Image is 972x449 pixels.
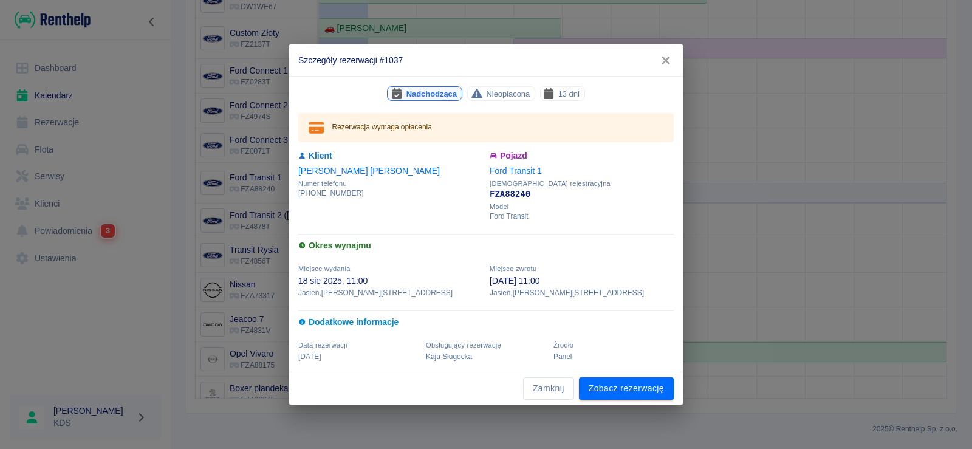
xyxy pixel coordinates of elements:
p: Jasień , [PERSON_NAME][STREET_ADDRESS] [490,287,674,298]
h6: Pojazd [490,149,674,162]
span: Nadchodząca [402,87,462,100]
p: Panel [553,351,674,362]
p: Ford Transit [490,211,674,222]
span: Model [490,203,674,211]
span: Data rezerwacji [298,341,347,349]
p: [DATE] [298,351,419,362]
span: Nieopłacona [481,87,535,100]
span: Miejsce zwrotu [490,265,536,272]
span: Obsługujący rezerwację [426,341,501,349]
h6: Okres wynajmu [298,239,674,252]
span: [DEMOGRAPHIC_DATA] rejestracyjna [490,180,674,188]
p: 18 sie 2025, 11:00 [298,275,482,287]
span: 13 dni [553,87,584,100]
h2: Szczegóły rezerwacji #1037 [289,44,683,76]
span: Miejsce wydania [298,265,351,272]
span: Numer telefonu [298,180,482,188]
p: Jasień , [PERSON_NAME][STREET_ADDRESS] [298,287,482,298]
p: FZA88240 [490,188,674,201]
h6: Dodatkowe informacje [298,316,674,329]
span: Żrodło [553,341,573,349]
a: Zobacz rezerwację [579,377,674,400]
div: Rezerwacja wymaga opłacenia [332,117,432,139]
a: [PERSON_NAME] [PERSON_NAME] [298,166,440,176]
h6: Klient [298,149,482,162]
p: [DATE] 11:00 [490,275,674,287]
a: Ford Transit 1 [490,166,542,176]
button: Zamknij [523,377,574,400]
p: [PHONE_NUMBER] [298,188,482,199]
p: Kaja Sługocka [426,351,546,362]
